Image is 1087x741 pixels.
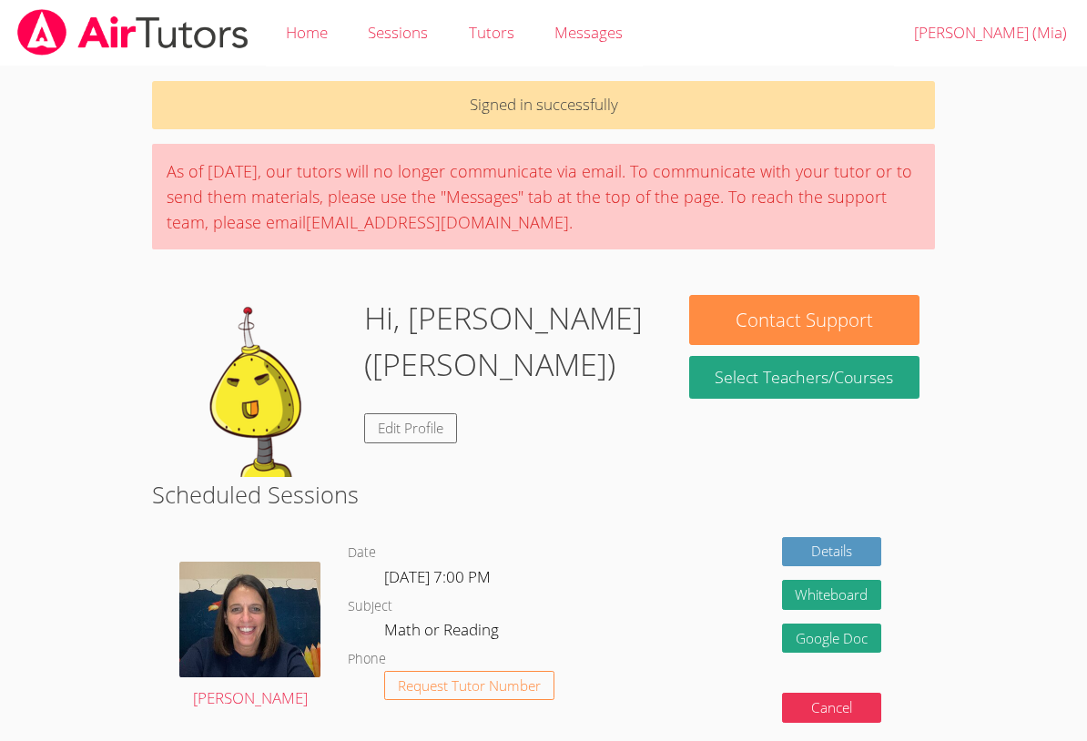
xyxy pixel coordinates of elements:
[152,477,935,512] h2: Scheduled Sessions
[689,356,919,399] a: Select Teachers/Courses
[689,295,919,345] button: Contact Support
[15,9,250,56] img: airtutors_banner-c4298cdbf04f3fff15de1276eac7730deb9818008684d7c2e4769d2f7ddbe033.png
[152,81,935,129] p: Signed in successfully
[364,413,457,443] a: Edit Profile
[348,595,392,618] dt: Subject
[348,648,386,671] dt: Phone
[152,144,935,249] div: As of [DATE], our tutors will no longer communicate via email. To communicate with your tutor or ...
[179,562,320,712] a: [PERSON_NAME]
[384,617,503,648] dd: Math or Reading
[398,679,541,693] span: Request Tutor Number
[384,566,491,587] span: [DATE] 7:00 PM
[782,580,882,610] button: Whiteboard
[179,562,320,678] img: IMG_3552%20(1).jpeg
[364,295,658,388] h1: Hi, [PERSON_NAME] ([PERSON_NAME])
[554,22,623,43] span: Messages
[348,542,376,564] dt: Date
[384,671,554,701] button: Request Tutor Number
[782,624,882,654] a: Google Doc
[782,693,882,723] button: Cancel
[168,295,350,477] img: default.png
[782,537,882,567] a: Details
